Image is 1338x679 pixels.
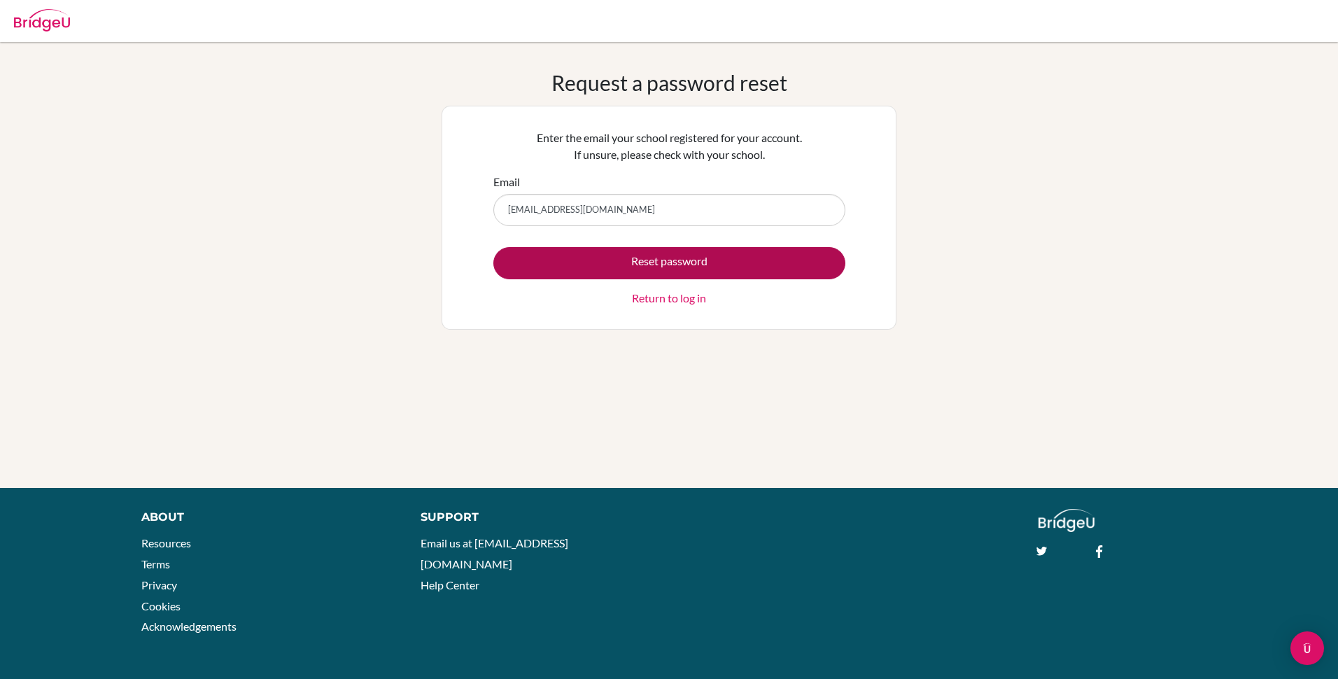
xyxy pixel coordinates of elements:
[141,509,390,526] div: About
[141,557,170,570] a: Terms
[141,599,181,612] a: Cookies
[551,70,787,95] h1: Request a password reset
[141,619,237,633] a: Acknowledgements
[493,247,845,279] button: Reset password
[141,578,177,591] a: Privacy
[1290,631,1324,665] div: Open Intercom Messenger
[421,578,479,591] a: Help Center
[1038,509,1095,532] img: logo_white@2x-f4f0deed5e89b7ecb1c2cc34c3e3d731f90f0f143d5ea2071677605dd97b5244.png
[632,290,706,307] a: Return to log in
[421,536,568,570] a: Email us at [EMAIL_ADDRESS][DOMAIN_NAME]
[14,9,70,31] img: Bridge-U
[493,174,520,190] label: Email
[141,536,191,549] a: Resources
[421,509,652,526] div: Support
[493,129,845,163] p: Enter the email your school registered for your account. If unsure, please check with your school.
